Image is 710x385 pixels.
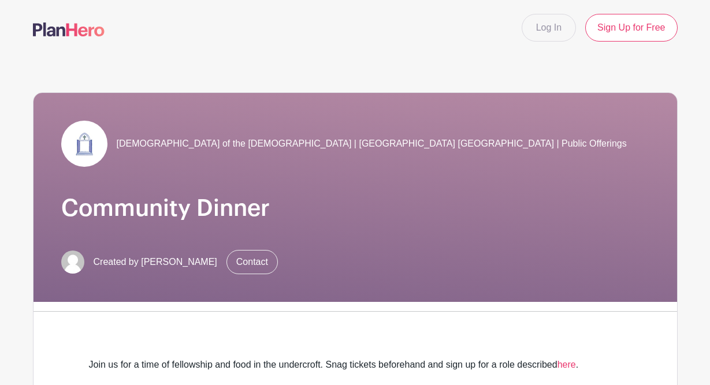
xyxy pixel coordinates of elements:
[61,251,84,274] img: default-ce2991bfa6775e67f084385cd625a349d9dcbb7a52a09fb2fda1e96e2d18dcdb.png
[557,360,576,369] a: here
[117,137,627,151] span: [DEMOGRAPHIC_DATA] of the [DEMOGRAPHIC_DATA] | [GEOGRAPHIC_DATA] [GEOGRAPHIC_DATA] | Public Offer...
[61,121,107,167] img: Doors3.jpg
[61,195,649,222] h1: Community Dinner
[89,358,622,372] div: Join us for a time of fellowship and food in the undercroft. Snag tickets beforehand and sign up ...
[94,255,217,269] span: Created by [PERSON_NAME]
[33,23,105,36] img: logo-507f7623f17ff9eddc593b1ce0a138ce2505c220e1c5a4e2b4648c50719b7d32.svg
[226,250,278,274] a: Contact
[522,14,576,42] a: Log In
[585,14,677,42] a: Sign Up for Free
